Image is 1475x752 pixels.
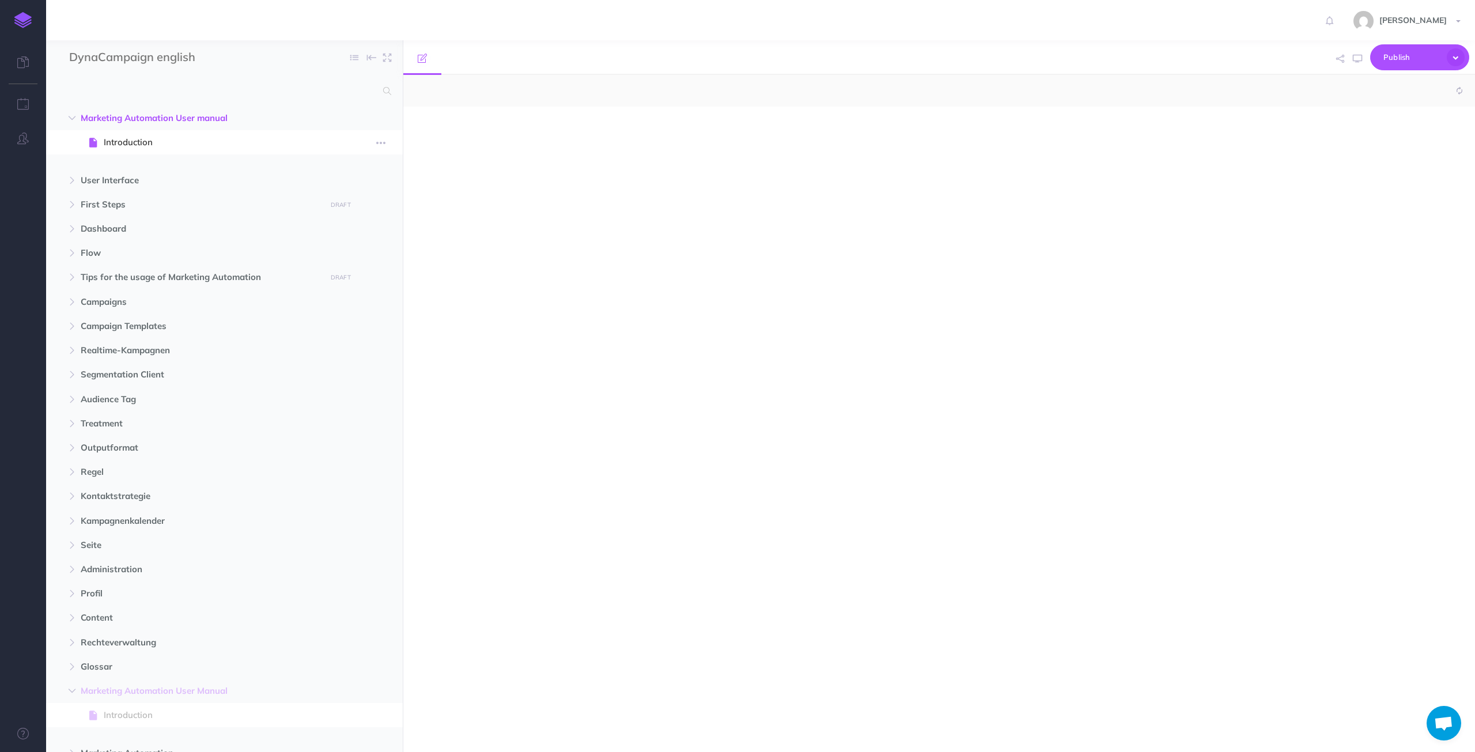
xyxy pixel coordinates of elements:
[81,636,319,649] span: Rechteverwaltung
[69,81,376,101] input: Search
[81,514,319,528] span: Kampagnenkalender
[1370,44,1469,70] button: Publish
[14,12,32,28] img: logo-mark.svg
[81,465,319,479] span: Regel
[331,201,351,209] small: DRAFT
[81,295,319,309] span: Campaigns
[81,684,319,698] span: Marketing Automation User Manual
[81,343,319,357] span: Realtime-Kampagnen
[81,441,319,455] span: Outputformat
[104,708,334,722] span: Introduction
[104,135,334,149] span: Introduction
[69,49,205,66] input: Documentation Name
[81,270,319,284] span: Tips for the usage of Marketing Automation
[1383,48,1441,66] span: Publish
[326,271,355,284] button: DRAFT
[81,417,319,430] span: Treatment
[81,198,319,211] span: First Steps
[81,173,319,187] span: User Interface
[81,368,319,381] span: Segmentation Client
[81,587,319,600] span: Profil
[81,660,319,674] span: Glossar
[81,392,319,406] span: Audience Tag
[81,319,319,333] span: Campaign Templates
[1374,15,1453,25] span: [PERSON_NAME]
[326,198,355,211] button: DRAFT
[1427,706,1461,740] a: Chat öffnen
[81,246,319,260] span: Flow
[81,111,319,125] span: Marketing Automation User manual
[81,489,319,503] span: Kontaktstrategie
[81,538,319,552] span: Seite
[1353,11,1374,31] img: e0b8158309a7a9c2ba5a20a85ae97691.jpg
[81,562,319,576] span: Administration
[331,274,351,281] small: DRAFT
[81,222,319,236] span: Dashboard
[81,611,319,625] span: Content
